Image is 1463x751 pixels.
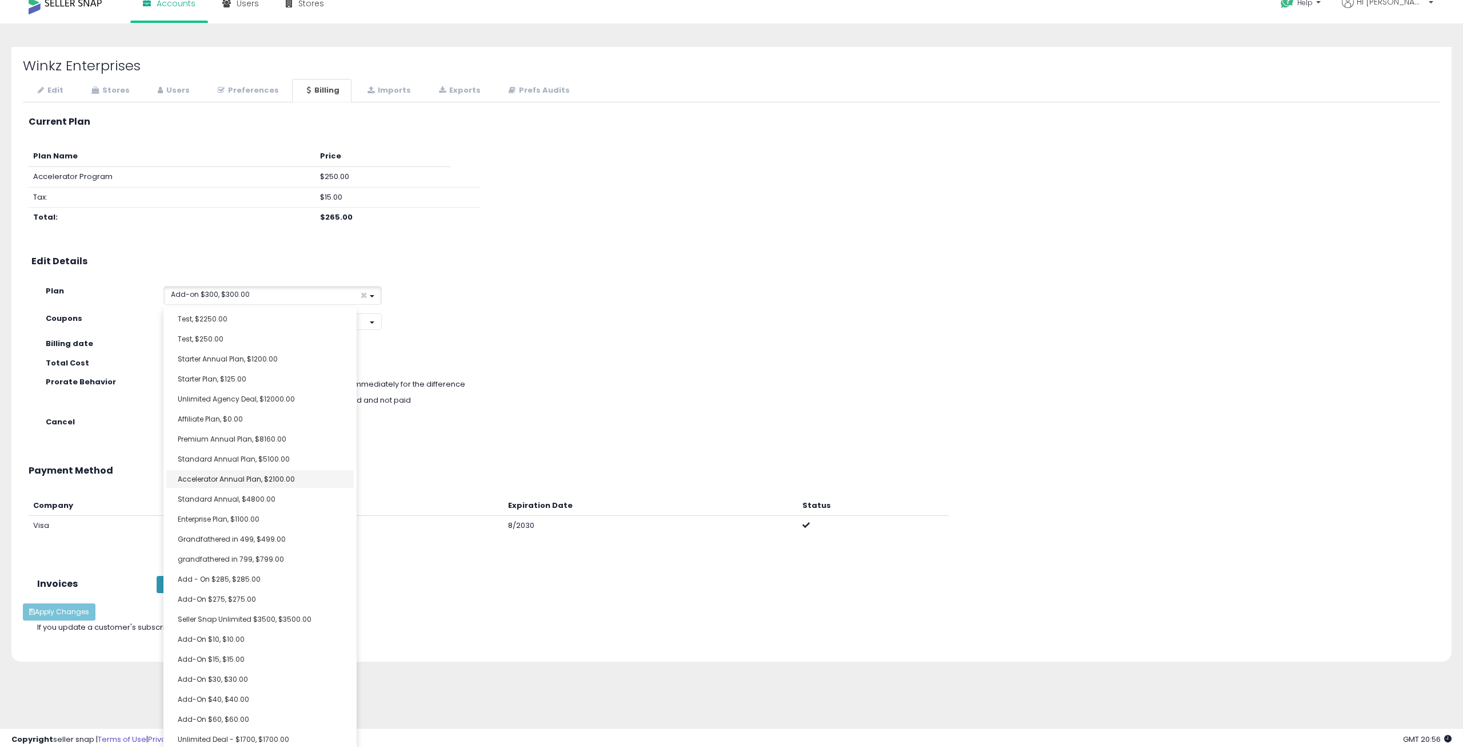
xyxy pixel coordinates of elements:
a: Preferences [203,79,291,102]
span: Starter Annual Plan, $1200.00 [178,354,278,364]
span: × [360,289,367,301]
td: Tax: [29,187,315,208]
th: Company [29,496,225,516]
div: seller snap | | [11,734,198,745]
span: Test, $2250.00 [178,314,227,324]
div: - customer will be charged immediately for the difference - the price difference will be forfeite... [155,377,1096,408]
div: 300 USD per month [155,358,508,369]
span: Add-On $10, $10.00 [178,634,245,644]
td: 8/2030 [503,516,798,536]
span: Add-On $275, $275.00 [178,594,256,604]
span: Test, $250.00 [178,334,223,344]
span: Standard Annual Plan, $5100.00 [178,454,290,464]
b: $265.00 [320,212,353,222]
b: Total: [33,212,58,222]
strong: Copyright [11,734,53,745]
th: Plan Name [29,146,315,166]
h3: Current Plan [29,117,1434,127]
a: Edit [23,79,75,102]
span: Add-on $300, $300.00 [171,289,250,299]
span: Affiliate Plan, $0.00 [178,414,243,424]
button: Show Invoices [157,576,219,593]
span: Enterprise Plan, $1100.00 [178,514,259,524]
span: 2025-10-7 20:56 GMT [1403,734,1452,745]
td: Visa [29,516,225,536]
a: Stores [77,79,142,102]
strong: Plan [46,285,64,296]
strong: Prorate Behavior [46,376,116,387]
a: Billing [292,79,351,102]
strong: Coupons [46,313,82,324]
th: Status [798,496,949,516]
a: Privacy Policy [148,734,198,745]
span: Unlimited Deal - $1700, $1700.00 [178,734,289,744]
span: Starter Plan, $125.00 [178,374,246,384]
strong: Cancel [46,416,75,427]
span: Add-On $15, $15.00 [178,654,245,664]
button: Apply Changes [23,603,95,621]
span: Unlimited Agency Deal, $12000.00 [178,394,295,404]
span: Premium Annual Plan, $8160.00 [178,434,286,444]
td: $15.00 [315,187,450,208]
span: Seller Snap Unlimited $3500, $3500.00 [178,614,311,624]
a: Imports [353,79,423,102]
td: Accelerator Program [29,167,315,188]
span: Add-On $60, $60.00 [178,714,249,724]
a: Prefs Audits [494,79,582,102]
h2: Winkz Enterprises [23,58,1440,73]
span: Add-On $30, $30.00 [178,674,248,684]
span: grandfathered in 799, $799.00 [178,554,284,564]
h3: Edit Details [31,256,1432,267]
span: Accelerator Annual Plan, $2100.00 [178,474,295,484]
td: $250.00 [315,167,450,188]
span: Add - On $285, $285.00 [178,574,261,584]
a: Terms of Use [98,734,146,745]
strong: Total Cost [46,357,89,368]
span: Add-On $40, $40.00 [178,694,249,704]
h3: Invoices [37,579,139,589]
span: Grandfathered in 499, $499.00 [178,534,286,544]
th: Price [315,146,450,166]
th: Card Number [225,496,503,516]
h3: Payment Method [29,466,1434,476]
a: Exports [424,79,493,102]
a: Users [143,79,202,102]
div: If you update a customer's subscription, you have to choose prorate behavior. [29,622,746,633]
th: Expiration Date [503,496,798,516]
strong: Billing date [46,338,93,349]
span: Standard Annual, $4800.00 [178,494,275,504]
button: Add-on $300, $300.00 × [163,286,382,305]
